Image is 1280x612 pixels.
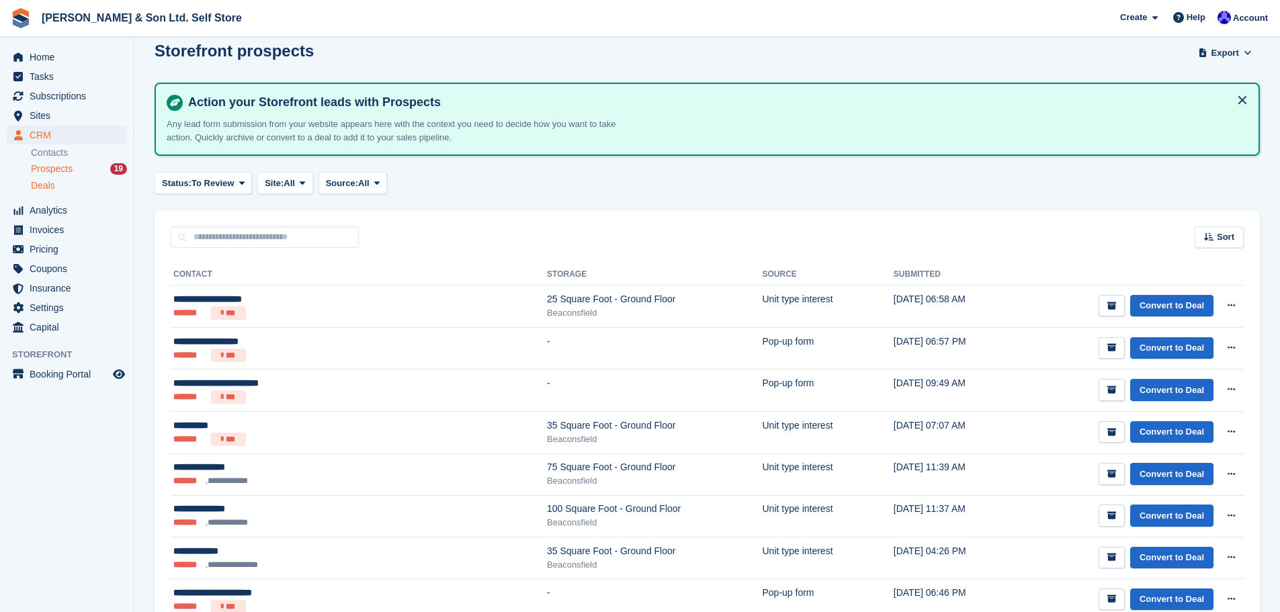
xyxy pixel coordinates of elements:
img: Samantha Tripp [1218,11,1231,24]
td: - [547,327,762,369]
span: Storefront [12,348,134,361]
a: Preview store [111,366,127,382]
a: Contacts [31,146,127,159]
span: To Review [191,177,234,190]
a: Convert to Deal [1130,295,1213,317]
a: Convert to Deal [1130,337,1213,359]
span: Status: [162,177,191,190]
span: Insurance [30,279,110,298]
span: Pricing [30,240,110,259]
button: Site: All [257,172,313,194]
span: Sites [30,106,110,125]
button: Export [1195,42,1254,64]
span: Deals [31,179,55,192]
a: Convert to Deal [1130,505,1213,527]
button: Status: To Review [155,172,252,194]
span: All [284,177,295,190]
span: All [358,177,370,190]
h4: Action your Storefront leads with Prospects [183,95,1248,110]
span: Invoices [30,220,110,239]
div: Beaconsfield [547,433,762,446]
span: Analytics [30,201,110,220]
div: Beaconsfield [547,306,762,320]
td: Unit type interest [763,286,894,328]
a: menu [7,87,127,105]
img: stora-icon-8386f47178a22dfd0bd8f6a31ec36ba5ce8667c1dd55bd0f319d3a0aa187defe.svg [11,8,31,28]
a: menu [7,298,127,317]
a: Deals [31,179,127,193]
th: Source [763,264,894,286]
th: Contact [171,264,547,286]
a: Convert to Deal [1130,379,1213,401]
div: 19 [110,163,127,175]
td: [DATE] 06:58 AM [894,286,1011,328]
span: Sort [1217,230,1234,244]
span: Help [1187,11,1205,24]
td: [DATE] 04:26 PM [894,537,1011,578]
p: Any lead form submission from your website appears here with the context you need to decide how y... [167,118,637,144]
a: menu [7,318,127,337]
a: menu [7,240,127,259]
div: 25 Square Foot - Ground Floor [547,292,762,306]
a: menu [7,279,127,298]
th: Submitted [894,264,1011,286]
div: Beaconsfield [547,558,762,572]
a: Convert to Deal [1130,463,1213,485]
a: menu [7,220,127,239]
a: [PERSON_NAME] & Son Ltd. Self Store [36,7,247,29]
td: Pop-up form [763,369,894,412]
td: [DATE] 09:49 AM [894,369,1011,412]
span: Tasks [30,67,110,86]
span: Coupons [30,259,110,278]
td: Unit type interest [763,411,894,453]
a: Prospects 19 [31,162,127,176]
a: Convert to Deal [1130,421,1213,443]
a: menu [7,67,127,86]
a: menu [7,201,127,220]
a: Convert to Deal [1130,588,1213,611]
h1: Storefront prospects [155,42,314,60]
div: 35 Square Foot - Ground Floor [547,544,762,558]
span: Account [1233,11,1268,25]
span: Capital [30,318,110,337]
td: Unit type interest [763,453,894,495]
span: Settings [30,298,110,317]
td: [DATE] 07:07 AM [894,411,1011,453]
span: CRM [30,126,110,144]
span: Source: [326,177,358,190]
td: [DATE] 11:37 AM [894,495,1011,537]
div: 100 Square Foot - Ground Floor [547,502,762,516]
a: menu [7,126,127,144]
span: Prospects [31,163,73,175]
th: Storage [547,264,762,286]
td: [DATE] 06:57 PM [894,327,1011,369]
span: Create [1120,11,1147,24]
a: Convert to Deal [1130,547,1213,569]
span: Site: [265,177,284,190]
a: menu [7,259,127,278]
a: menu [7,365,127,384]
span: Export [1211,46,1239,60]
td: Unit type interest [763,495,894,537]
td: - [547,369,762,412]
td: Unit type interest [763,537,894,578]
a: menu [7,106,127,125]
div: 75 Square Foot - Ground Floor [547,460,762,474]
td: Pop-up form [763,327,894,369]
span: Subscriptions [30,87,110,105]
div: Beaconsfield [547,516,762,529]
div: Beaconsfield [547,474,762,488]
span: Booking Portal [30,365,110,384]
a: menu [7,48,127,67]
td: [DATE] 11:39 AM [894,453,1011,495]
div: 35 Square Foot - Ground Floor [547,419,762,433]
span: Home [30,48,110,67]
button: Source: All [318,172,388,194]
